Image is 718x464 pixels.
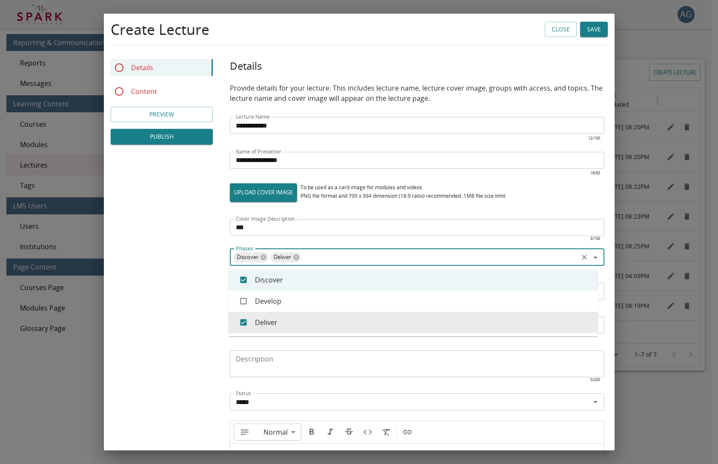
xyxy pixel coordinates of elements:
[131,86,157,97] p: Content
[303,424,320,441] button: Format bold
[580,22,608,37] button: Save
[131,63,153,73] p: Details
[359,424,376,441] button: Insert code
[589,251,601,263] button: Close
[263,427,288,437] span: Normal
[233,252,262,262] span: Discover
[230,59,604,73] h5: Details
[270,252,295,262] span: Deliver
[111,107,213,122] button: Preview
[322,424,339,441] button: Format italics
[236,215,295,222] label: Cover Image Description
[229,269,598,290] li: Discover
[589,396,601,408] button: Open
[545,22,577,37] button: Close
[399,424,416,441] button: Insert link
[578,251,590,263] button: Clear
[236,245,253,252] label: Phases
[236,390,251,397] label: Status
[230,183,297,202] label: UPLOAD COVER IMAGE
[229,290,598,312] li: Develop
[234,424,301,441] div: Formatting Options
[230,80,604,107] p: Provide details for your lecture. This includes lecture name, lecture cover image, groups with ac...
[111,59,213,100] div: Lecture Builder Tabs
[236,148,281,155] label: Name of Presenter
[300,183,506,200] div: To be used as a card image for modules and videos. PNG file format and 700 x 394 dimension (16:9 ...
[229,312,598,333] li: Deliver
[111,129,213,145] button: PUBLISH
[340,424,358,441] button: Format strikethrough
[378,424,395,441] button: Clear formatting
[270,252,301,262] div: Deliver
[233,252,269,262] div: Discover
[236,113,270,120] label: Lecture Name
[111,20,209,38] h4: Create Lecture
